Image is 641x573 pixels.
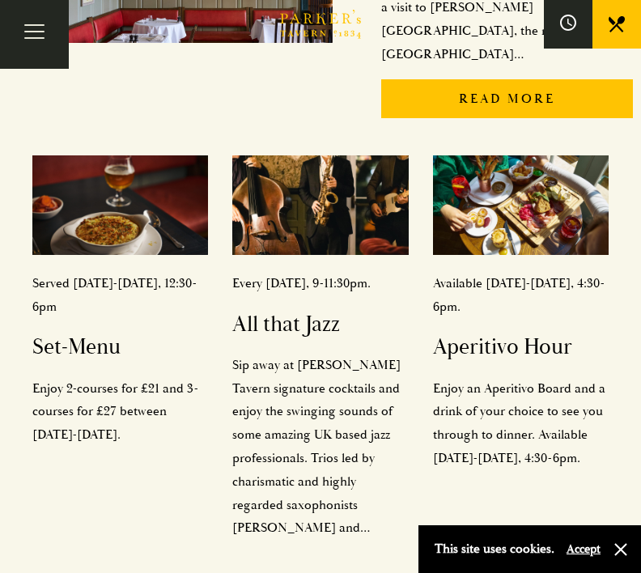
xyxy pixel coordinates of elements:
p: Available [DATE]-[DATE], 4:30-6pm. [433,272,609,319]
a: Every [DATE], 9-11:30pm.All that JazzSip away at [PERSON_NAME] Tavern signature cocktails and enj... [232,155,409,540]
p: Every [DATE], 9-11:30pm. [232,272,409,295]
button: Accept [567,541,601,557]
a: Available [DATE]-[DATE], 4:30-6pm.Aperitivo HourEnjoy an Aperitivo Board and a drink of your choi... [433,155,609,469]
h2: Aperitivo Hour [433,334,609,360]
p: Enjoy an Aperitivo Board and a drink of your choice to see you through to dinner. Available [DATE... [433,377,609,470]
p: Read More [381,79,633,119]
a: Served [DATE]-[DATE], 12:30-6pmSet-MenuEnjoy 2-courses for £21 and 3-courses for £27 between [DAT... [32,155,209,447]
h2: Set-Menu [32,334,209,360]
p: Sip away at [PERSON_NAME] Tavern signature cocktails and enjoy the swinging sounds of some amazin... [232,354,409,540]
p: Enjoy 2-courses for £21 and 3-courses for £27 between [DATE]-[DATE]. [32,377,209,447]
p: This site uses cookies. [435,537,554,561]
p: Served [DATE]-[DATE], 12:30-6pm [32,272,209,319]
h2: All that Jazz [232,312,409,337]
button: Close and accept [613,541,629,558]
